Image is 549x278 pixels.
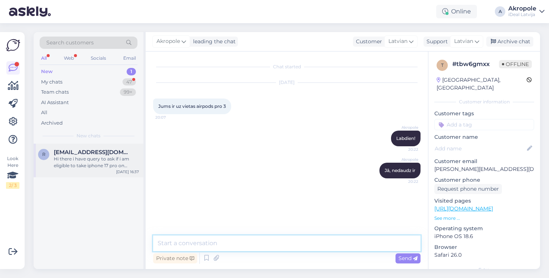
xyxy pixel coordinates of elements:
input: Add name [435,144,525,153]
div: Archive chat [486,37,533,47]
div: 2 / 3 [6,182,19,189]
div: iDeal Latvija [508,12,536,18]
div: Chat started [153,63,421,70]
span: rishabkumar1500@gmail.com [54,149,131,156]
div: 47 [122,78,136,86]
div: [DATE] [153,79,421,86]
div: Customer information [434,99,534,105]
p: [PERSON_NAME][EMAIL_ADDRESS][DOMAIN_NAME] [434,165,534,173]
p: Customer name [434,133,534,141]
span: Labdien! [396,135,415,141]
div: Team chats [41,88,69,96]
span: Latvian [454,37,473,46]
div: Extra [434,266,534,273]
p: See more ... [434,215,534,222]
div: Akropole [508,6,536,12]
span: Akropole [390,157,418,162]
div: Support [424,38,448,46]
span: 20:22 [390,179,418,184]
div: All [40,53,48,63]
span: Send [398,255,418,262]
div: Archived [41,119,63,127]
input: Add a tag [434,119,534,130]
div: Socials [89,53,108,63]
span: New chats [77,132,100,139]
span: Latvian [388,37,407,46]
div: A [495,6,505,17]
span: t [441,62,444,68]
p: Browser [434,243,534,251]
div: leading the chat [190,38,236,46]
p: Visited pages [434,197,534,205]
span: Akropole [390,125,418,130]
span: 20:07 [155,115,183,120]
div: Online [436,5,477,18]
div: # tbw6gmxx [452,60,499,69]
span: r [42,152,46,157]
p: Safari 26.0 [434,251,534,259]
a: [URL][DOMAIN_NAME] [434,205,493,212]
span: Search customers [46,39,94,47]
div: Private note [153,253,197,263]
span: Offline [499,60,532,68]
div: AI Assistant [41,99,69,106]
span: Jā, nedaudz ir [385,168,415,173]
p: iPhone OS 18.6 [434,232,534,240]
span: Akropole [156,37,180,46]
img: Askly Logo [6,38,20,52]
a: AkropoleiDeal Latvija [508,6,545,18]
span: Jums ir uz vietas airpods pro 3 [158,103,226,109]
div: New [41,68,53,75]
div: Web [62,53,75,63]
div: 99+ [120,88,136,96]
div: 1 [127,68,136,75]
div: Look Here [6,155,19,189]
div: Request phone number [434,184,502,194]
div: [GEOGRAPHIC_DATA], [GEOGRAPHIC_DATA] [437,76,527,92]
p: Customer phone [434,176,534,184]
div: Hi there i have query to ask if i am eligible to take iphone 17 pro on lease? [54,156,139,169]
div: All [41,109,47,116]
p: Operating system [434,225,534,232]
p: Customer tags [434,110,534,118]
div: Email [122,53,137,63]
div: My chats [41,78,62,86]
p: Customer email [434,157,534,165]
div: Customer [353,38,382,46]
div: [DATE] 16:37 [116,169,139,175]
span: 20:22 [390,147,418,152]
